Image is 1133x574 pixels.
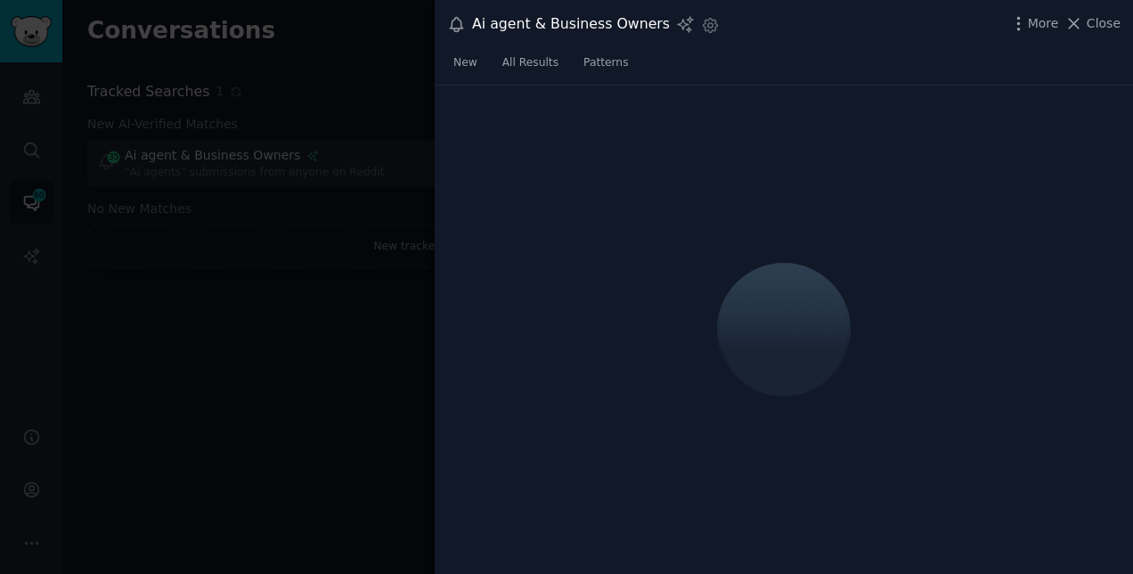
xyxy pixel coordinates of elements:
button: Close [1064,14,1121,33]
span: Patterns [583,55,628,71]
a: New [447,49,484,86]
span: New [453,55,477,71]
span: Close [1087,14,1121,33]
span: All Results [502,55,558,71]
span: More [1028,14,1059,33]
a: All Results [496,49,565,86]
a: Patterns [577,49,634,86]
button: More [1009,14,1059,33]
div: Ai agent & Business Owners [472,13,670,36]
